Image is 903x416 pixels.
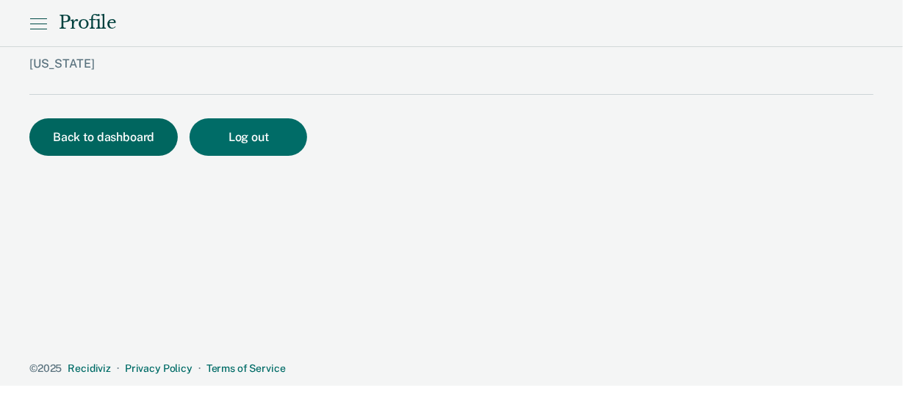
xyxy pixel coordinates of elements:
div: · · [29,362,874,375]
div: Profile [59,12,116,34]
a: Recidiviz [68,362,111,374]
a: Privacy Policy [125,362,193,374]
span: © 2025 [29,362,62,374]
button: Back to dashboard [29,118,178,156]
div: [US_STATE] [29,57,647,94]
a: Terms of Service [206,362,286,374]
a: Back to dashboard [29,132,190,143]
button: Log out [190,118,307,156]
